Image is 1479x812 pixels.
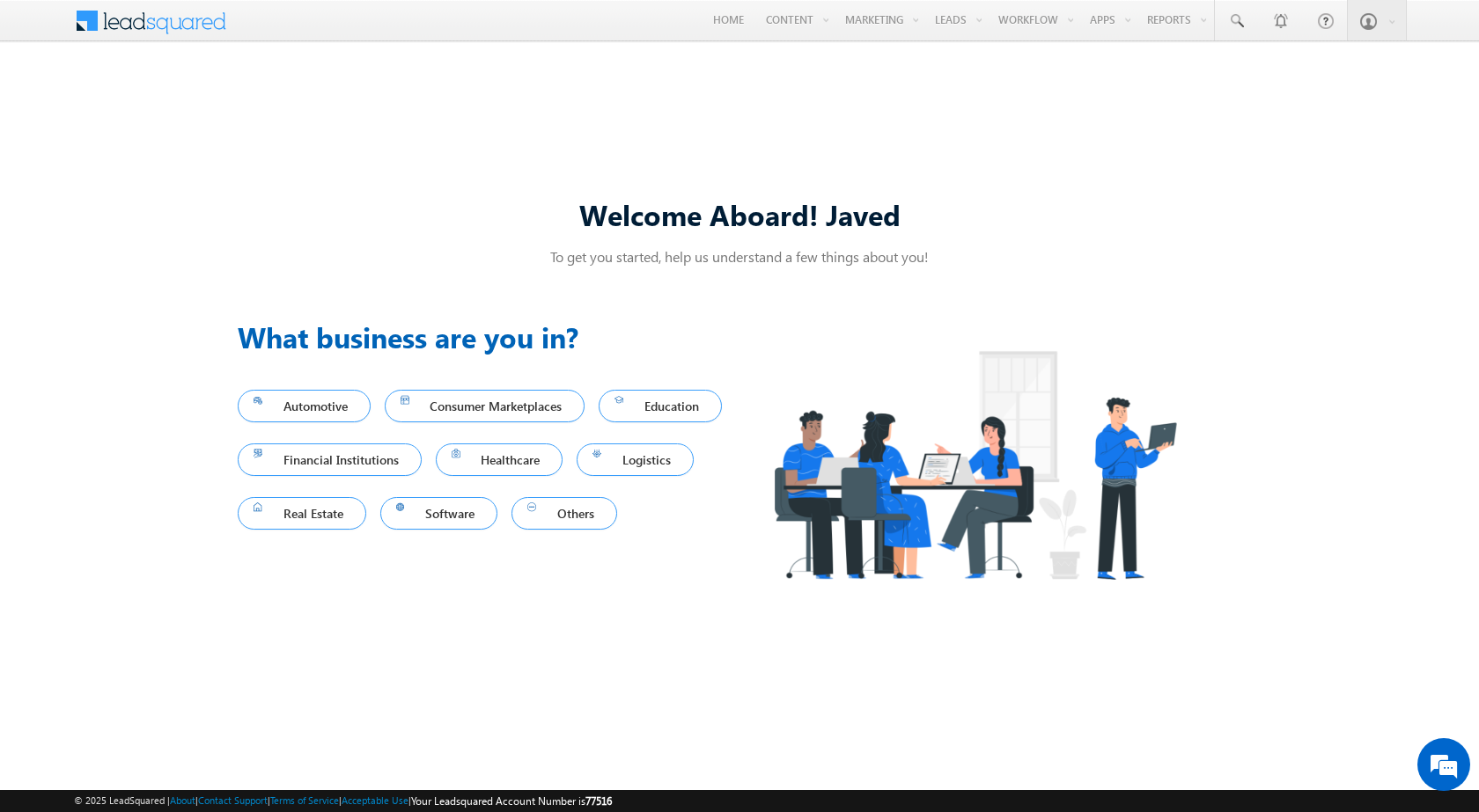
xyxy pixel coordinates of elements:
span: Others [527,501,601,525]
span: Education [614,394,706,418]
p: To get you started, help us understand a few things about you! [238,247,1241,266]
div: Welcome Aboard! Javed [238,195,1241,233]
a: Acceptable Use [342,794,408,806]
h3: What business are you in? [238,316,739,358]
span: Consumer Marketplaces [401,394,570,418]
span: Financial Institutions [254,448,406,472]
span: Your Leadsquared Account Number is [411,794,612,808]
span: Automotive [254,394,355,418]
span: © 2025 LeadSquared | | | | | [74,793,612,809]
img: Industry.png [739,316,1210,614]
a: About [170,794,195,806]
a: Contact Support [198,794,268,806]
span: Software [396,501,482,525]
a: Terms of Service [270,794,339,806]
span: Logistics [592,448,678,472]
span: 77516 [585,794,612,808]
span: Healthcare [452,448,548,472]
span: Real Estate [254,501,350,525]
